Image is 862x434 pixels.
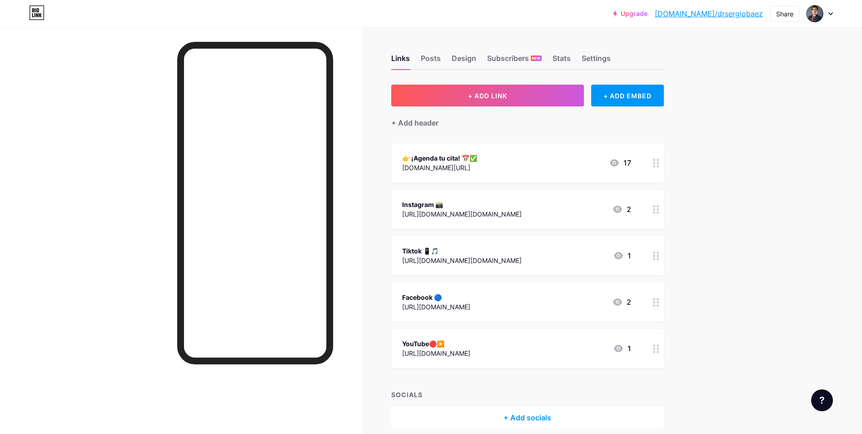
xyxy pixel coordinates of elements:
[402,209,522,219] div: [URL][DOMAIN_NAME][DOMAIN_NAME]
[402,200,522,209] div: Instagram 📸
[613,10,648,17] a: Upgrade
[391,407,664,429] div: + Add socials
[582,53,611,69] div: Settings
[612,297,631,308] div: 2
[402,163,477,172] div: [DOMAIN_NAME][URL]
[402,293,470,302] div: Facebook 🔵
[391,53,410,69] div: Links
[402,153,477,163] div: 👉 ¡Agenda tu cita! 📅✅
[402,302,470,312] div: [URL][DOMAIN_NAME]
[532,56,540,61] span: NEW
[655,8,763,19] a: [DOMAIN_NAME]/drsergiobaez
[402,339,470,348] div: YouTube🔴▶️
[613,250,631,261] div: 1
[402,256,522,265] div: [URL][DOMAIN_NAME][DOMAIN_NAME]
[553,53,571,69] div: Stats
[402,246,522,256] div: Tiktok 📱🎵
[452,53,476,69] div: Design
[806,5,823,22] img: drsergiobaez
[613,343,631,354] div: 1
[591,85,663,106] div: + ADD EMBED
[402,348,470,358] div: [URL][DOMAIN_NAME]
[391,117,438,128] div: + Add header
[468,92,507,100] span: + ADD LINK
[421,53,441,69] div: Posts
[391,85,584,106] button: + ADD LINK
[487,53,542,69] div: Subscribers
[609,157,631,168] div: 17
[776,9,793,19] div: Share
[391,390,664,399] div: SOCIALS
[612,204,631,215] div: 2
